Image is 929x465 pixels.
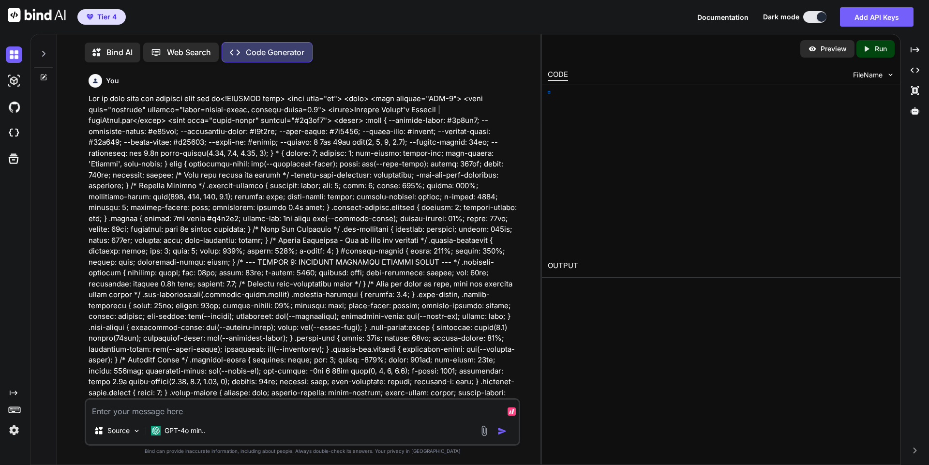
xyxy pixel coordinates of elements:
[886,71,895,79] img: chevron down
[87,14,93,20] img: premium
[167,46,211,58] p: Web Search
[697,13,749,21] span: Documentation
[6,99,22,115] img: githubDark
[840,7,914,27] button: Add API Keys
[853,70,883,80] span: FileName
[821,44,847,54] p: Preview
[133,427,141,435] img: Pick Models
[875,44,887,54] p: Run
[6,46,22,63] img: darkChat
[6,73,22,89] img: darkAi-studio
[542,255,900,277] h2: OUTPUT
[106,46,133,58] p: Bind AI
[6,422,22,438] img: settings
[106,76,119,86] h6: You
[107,426,130,435] p: Source
[77,9,126,25] button: premiumTier 4
[97,12,117,22] span: Tier 4
[151,426,161,435] img: GPT-4o mini
[165,426,206,435] p: GPT-4o min..
[548,69,568,81] div: CODE
[6,125,22,141] img: cloudideIcon
[85,448,520,455] p: Bind can provide inaccurate information, including about people. Always double-check its answers....
[246,46,304,58] p: Code Generator
[808,45,817,53] img: preview
[497,426,507,436] img: icon
[479,425,490,436] img: attachment
[8,8,66,22] img: Bind AI
[763,12,799,22] span: Dark mode
[697,12,749,22] button: Documentation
